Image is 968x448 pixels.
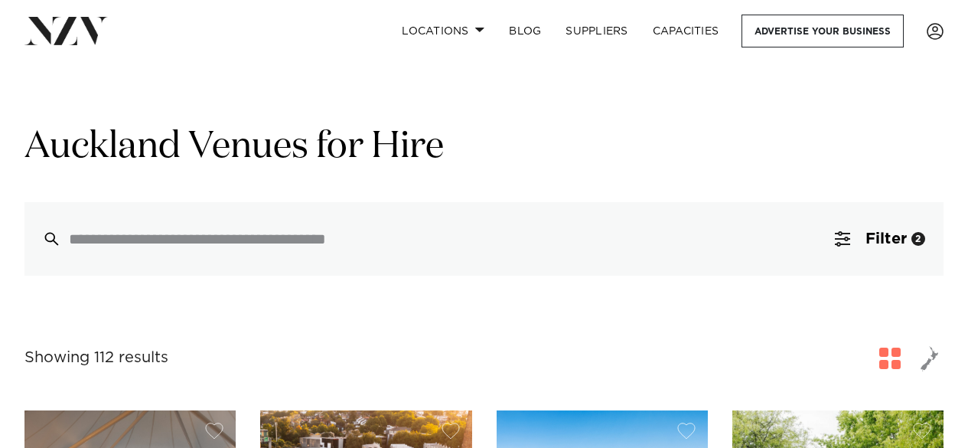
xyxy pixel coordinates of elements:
[741,15,904,47] a: Advertise your business
[24,346,168,370] div: Showing 112 results
[640,15,732,47] a: Capacities
[911,232,925,246] div: 2
[553,15,640,47] a: SUPPLIERS
[497,15,553,47] a: BLOG
[816,202,944,276] button: Filter2
[24,17,108,44] img: nzv-logo.png
[24,123,944,172] h1: Auckland Venues for Hire
[389,15,497,47] a: Locations
[865,231,907,247] span: Filter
